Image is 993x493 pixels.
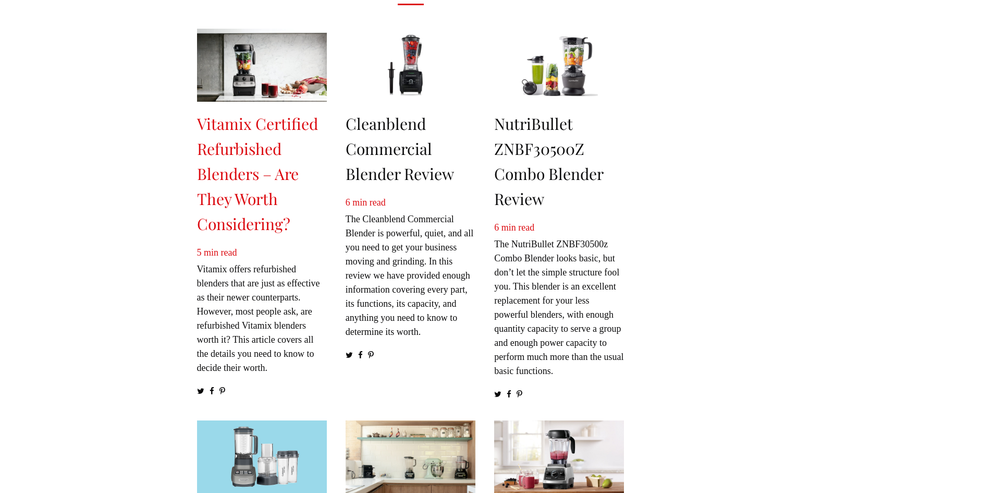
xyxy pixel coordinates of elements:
[494,113,604,209] a: NutriBullet ZNBF30500Z Combo Blender Review
[494,29,624,102] img: NutriBullet ZNBF30500Z Combo Blender Review
[346,29,475,102] img: Cleanblend Commercial Blender Review
[494,222,499,233] span: 6
[346,196,475,339] p: The Cleanblend Commercial Blender is powerful, quiet, and all you need to get your business movin...
[204,247,237,258] span: min read
[346,113,454,184] a: Cleanblend Commercial Blender Review
[197,29,327,102] img: Vitamix Certified Refurbished Blenders – Are They Worth Considering?
[197,247,202,258] span: 5
[197,113,318,234] a: Vitamix Certified Refurbished Blenders – Are They Worth Considering?
[352,197,385,208] span: min read
[494,221,624,378] p: The NutriBullet ZNBF30500z Combo Blender looks basic, but don’t let the simple structure fool you...
[197,246,327,375] p: Vitamix offers refurbished blenders that are just as effective as their newer counterparts. Howev...
[346,197,350,208] span: 6
[501,222,534,233] span: min read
